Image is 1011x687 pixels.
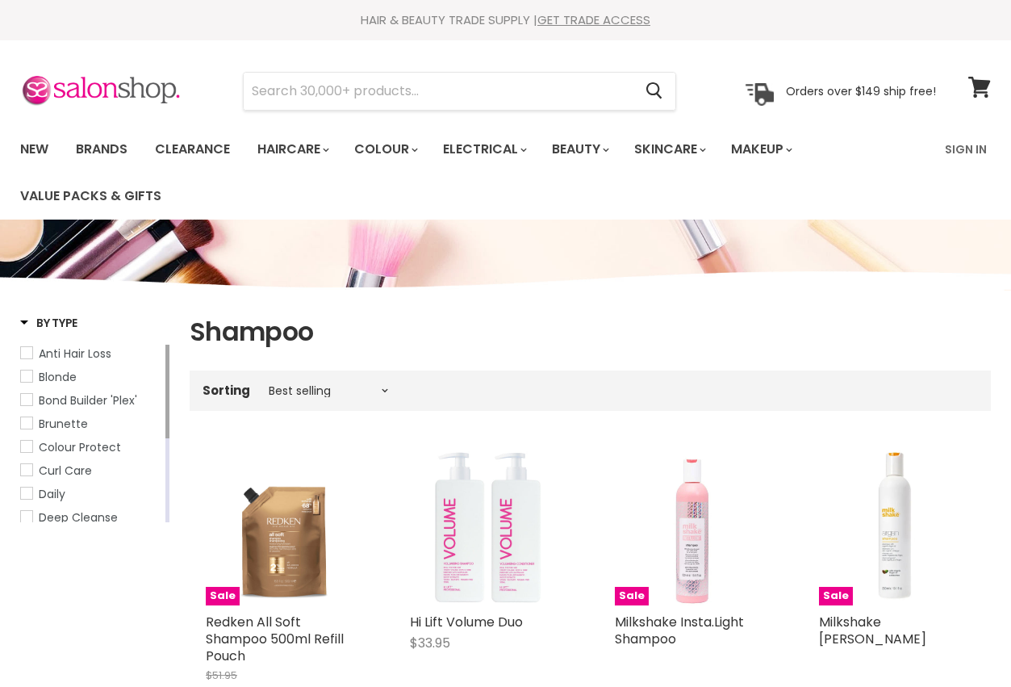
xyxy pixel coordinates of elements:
[540,132,619,166] a: Beauty
[244,73,633,110] input: Search
[206,668,237,683] span: $51.95
[410,450,566,605] a: Hi Lift Volume Duo
[819,613,926,648] a: Milkshake [PERSON_NAME]
[622,132,716,166] a: Skincare
[537,11,650,28] a: GET TRADE ACCESS
[206,613,344,665] a: Redken All Soft Shampoo 500ml Refill Pouch
[8,126,935,220] ul: Main menu
[819,450,975,605] img: Milkshake Argan Shampoo
[8,132,61,166] a: New
[20,485,162,503] a: Daily
[39,486,65,502] span: Daily
[615,450,771,605] img: Milkshake Insta.Light Shampoo
[143,132,242,166] a: Clearance
[410,634,450,652] span: $33.95
[786,83,936,98] p: Orders over $149 ship free!
[20,345,162,362] a: Anti Hair Loss
[206,450,361,605] a: Redken All Soft Shampoo 500ml Refill PouchSale
[20,368,162,386] a: Blonde
[39,369,77,385] span: Blonde
[20,462,162,480] a: Curl Care
[190,315,991,349] h1: Shampoo
[20,315,77,331] h3: By Type
[39,439,121,455] span: Colour Protect
[719,132,802,166] a: Makeup
[203,383,250,397] label: Sorting
[39,416,88,432] span: Brunette
[243,72,676,111] form: Product
[633,73,675,110] button: Search
[615,450,771,605] a: Milkshake Insta.Light ShampooSale
[245,132,339,166] a: Haircare
[342,132,428,166] a: Colour
[8,179,173,213] a: Value Packs & Gifts
[615,613,744,648] a: Milkshake Insta.Light Shampoo
[20,509,162,526] a: Deep Cleanse
[20,415,162,433] a: Brunette
[39,346,111,362] span: Anti Hair Loss
[39,392,137,408] span: Bond Builder 'Plex'
[431,132,537,166] a: Electrical
[20,438,162,456] a: Colour Protect
[64,132,140,166] a: Brands
[20,392,162,409] a: Bond Builder 'Plex'
[39,509,118,526] span: Deep Cleanse
[410,613,523,631] a: Hi Lift Volume Duo
[819,587,853,605] span: Sale
[935,132,996,166] a: Sign In
[819,450,975,605] a: Milkshake Argan ShampooSale
[206,587,240,605] span: Sale
[39,463,92,479] span: Curl Care
[615,587,649,605] span: Sale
